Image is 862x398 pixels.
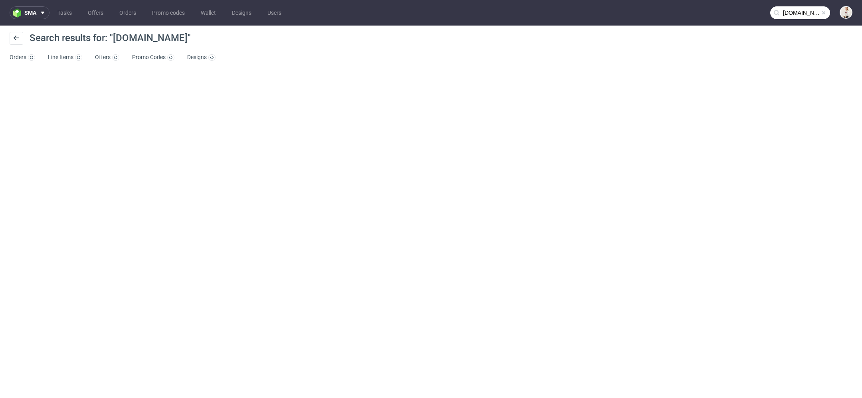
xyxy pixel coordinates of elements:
[24,10,36,16] span: sma
[10,6,49,19] button: sma
[263,6,286,19] a: Users
[53,6,77,19] a: Tasks
[840,7,852,18] img: Mari Fok
[30,32,191,44] span: Search results for: "[DOMAIN_NAME]"
[10,51,35,64] a: Orders
[115,6,141,19] a: Orders
[83,6,108,19] a: Offers
[227,6,256,19] a: Designs
[147,6,190,19] a: Promo codes
[48,51,82,64] a: Line Items
[95,51,119,64] a: Offers
[196,6,221,19] a: Wallet
[187,51,215,64] a: Designs
[132,51,174,64] a: Promo Codes
[13,8,24,18] img: logo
